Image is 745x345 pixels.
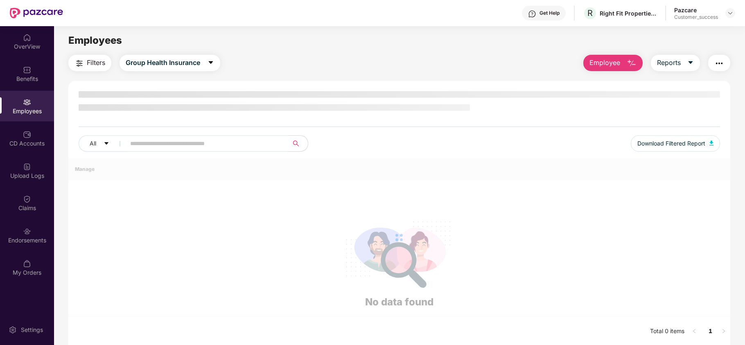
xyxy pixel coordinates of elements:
[288,135,308,152] button: search
[583,55,643,71] button: Employee
[587,8,593,18] span: R
[528,10,536,18] img: svg+xml;base64,PHN2ZyBpZD0iSGVscC0zMngzMiIgeG1sbnM9Imh0dHA6Ly93d3cudzMub3JnLzIwMDAvc3ZnIiB3aWR0aD...
[18,326,45,334] div: Settings
[727,10,734,16] img: svg+xml;base64,PHN2ZyBpZD0iRHJvcGRvd24tMzJ4MzIiIHhtbG5zPSJodHRwOi8vd3d3LnczLm9yZy8yMDAwL3N2ZyIgd2...
[650,325,684,338] li: Total 0 items
[674,6,718,14] div: Pazcare
[23,227,31,235] img: svg+xml;base64,PHN2ZyBpZD0iRW5kb3JzZW1lbnRzIiB4bWxucz0iaHR0cDovL3d3dy53My5vcmcvMjAwMC9zdmciIHdpZH...
[704,325,717,337] a: 1
[208,59,214,67] span: caret-down
[687,59,694,67] span: caret-down
[627,58,637,68] img: svg+xml;base64,PHN2ZyB4bWxucz0iaHR0cDovL3d3dy53My5vcmcvMjAwMC9zdmciIHhtbG5zOnhsaW5rPSJodHRwOi8vd3...
[68,55,111,71] button: Filters
[688,325,701,338] button: left
[288,140,304,147] span: search
[589,58,620,68] span: Employee
[23,163,31,171] img: svg+xml;base64,PHN2ZyBpZD0iVXBsb2FkX0xvZ3MiIGRhdGEtbmFtZT0iVXBsb2FkIExvZ3MiIHhtbG5zPSJodHRwOi8vd3...
[709,141,713,146] img: svg+xml;base64,PHN2ZyB4bWxucz0iaHR0cDovL3d3dy53My5vcmcvMjAwMC9zdmciIHhtbG5zOnhsaW5rPSJodHRwOi8vd3...
[637,139,705,148] span: Download Filtered Report
[68,34,122,46] span: Employees
[74,58,84,68] img: svg+xml;base64,PHN2ZyB4bWxucz0iaHR0cDovL3d3dy53My5vcmcvMjAwMC9zdmciIHdpZHRoPSIyNCIgaGVpZ2h0PSIyNC...
[126,58,200,68] span: Group Health Insurance
[10,8,63,18] img: New Pazcare Logo
[714,58,724,68] img: svg+xml;base64,PHN2ZyB4bWxucz0iaHR0cDovL3d3dy53My5vcmcvMjAwMC9zdmciIHdpZHRoPSIyNCIgaGVpZ2h0PSIyNC...
[9,326,17,334] img: svg+xml;base64,PHN2ZyBpZD0iU2V0dGluZy0yMHgyMCIgeG1sbnM9Imh0dHA6Ly93d3cudzMub3JnLzIwMDAvc3ZnIiB3aW...
[721,329,726,334] span: right
[674,14,718,20] div: Customer_success
[717,325,730,338] button: right
[600,9,657,17] div: Right Fit Properties LLP
[23,195,31,203] img: svg+xml;base64,PHN2ZyBpZD0iQ2xhaW0iIHhtbG5zPSJodHRwOi8vd3d3LnczLm9yZy8yMDAwL3N2ZyIgd2lkdGg9IjIwIi...
[120,55,220,71] button: Group Health Insurancecaret-down
[23,34,31,42] img: svg+xml;base64,PHN2ZyBpZD0iSG9tZSIgeG1sbnM9Imh0dHA6Ly93d3cudzMub3JnLzIwMDAvc3ZnIiB3aWR0aD0iMjAiIG...
[651,55,700,71] button: Reportscaret-down
[104,141,109,147] span: caret-down
[540,10,560,16] div: Get Help
[87,58,105,68] span: Filters
[79,135,129,152] button: Allcaret-down
[23,98,31,106] img: svg+xml;base64,PHN2ZyBpZD0iRW1wbG95ZWVzIiB4bWxucz0iaHR0cDovL3d3dy53My5vcmcvMjAwMC9zdmciIHdpZHRoPS...
[23,260,31,268] img: svg+xml;base64,PHN2ZyBpZD0iTXlfT3JkZXJzIiBkYXRhLW5hbWU9Ik15IE9yZGVycyIgeG1sbnM9Imh0dHA6Ly93d3cudz...
[717,325,730,338] li: Next Page
[657,58,681,68] span: Reports
[692,329,697,334] span: left
[90,139,96,148] span: All
[631,135,720,152] button: Download Filtered Report
[688,325,701,338] li: Previous Page
[23,130,31,139] img: svg+xml;base64,PHN2ZyBpZD0iQ0RfQWNjb3VudHMiIGRhdGEtbmFtZT0iQ0QgQWNjb3VudHMiIHhtbG5zPSJodHRwOi8vd3...
[23,66,31,74] img: svg+xml;base64,PHN2ZyBpZD0iQmVuZWZpdHMiIHhtbG5zPSJodHRwOi8vd3d3LnczLm9yZy8yMDAwL3N2ZyIgd2lkdGg9Ij...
